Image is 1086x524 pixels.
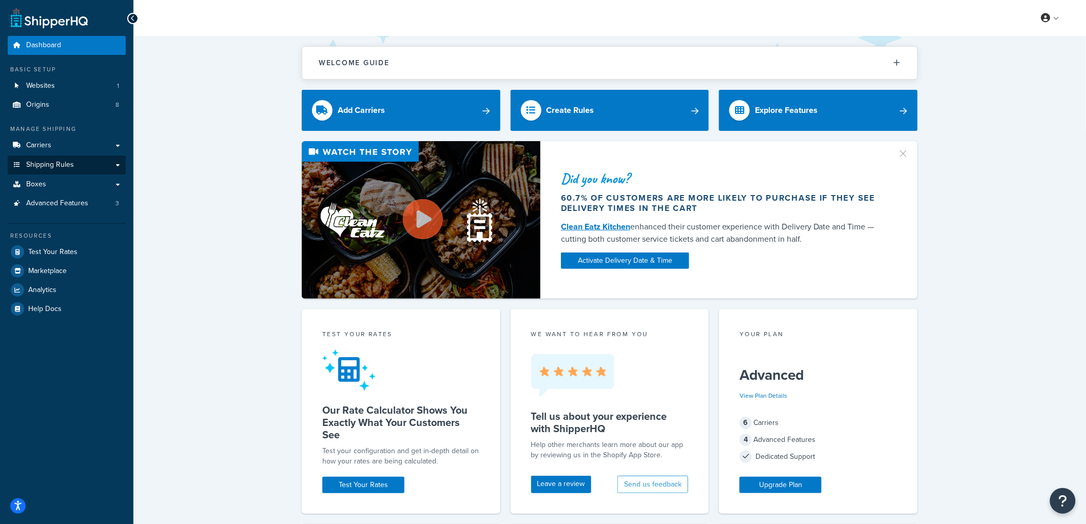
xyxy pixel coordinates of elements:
div: Basic Setup [8,65,126,74]
div: Test your configuration and get in-depth detail on how your rates are being calculated. [322,446,480,467]
div: Advanced Features [740,433,897,447]
h5: Our Rate Calculator Shows You Exactly What Your Customers See [322,404,480,441]
a: Test Your Rates [8,243,126,261]
a: Activate Delivery Date & Time [561,253,689,269]
a: Create Rules [511,90,709,131]
a: Clean Eatz Kitchen [561,221,630,232]
a: Analytics [8,281,126,299]
div: Explore Features [755,103,818,118]
span: 3 [115,199,119,208]
a: Websites1 [8,76,126,95]
span: Shipping Rules [26,161,74,169]
div: Resources [8,231,126,240]
span: Dashboard [26,41,61,50]
a: Help Docs [8,300,126,318]
button: Open Resource Center [1050,488,1076,514]
span: Analytics [28,286,56,295]
span: Boxes [26,180,46,189]
span: Help Docs [28,305,62,314]
div: 60.7% of customers are more likely to purchase if they see delivery times in the cart [561,193,885,214]
a: View Plan Details [740,391,787,400]
a: Upgrade Plan [740,477,822,493]
a: Dashboard [8,36,126,55]
span: 6 [740,417,752,429]
span: 8 [115,101,119,109]
div: Did you know? [561,171,885,186]
a: Add Carriers [302,90,500,131]
a: Boxes [8,175,126,194]
span: Test Your Rates [28,248,77,257]
div: Carriers [740,416,897,430]
img: Video thumbnail [302,141,540,299]
span: Websites [26,82,55,90]
div: enhanced their customer experience with Delivery Date and Time — cutting both customer service ti... [561,221,885,245]
span: Advanced Features [26,199,88,208]
a: Shipping Rules [8,156,126,174]
div: Manage Shipping [8,125,126,133]
a: Leave a review [531,476,591,493]
div: Your Plan [740,329,897,341]
a: Marketplace [8,262,126,280]
div: Dedicated Support [740,450,897,464]
div: Add Carriers [338,103,385,118]
h5: Tell us about your experience with ShipperHQ [531,410,689,435]
p: we want to hear from you [531,329,689,339]
span: 4 [740,434,752,446]
h2: Welcome Guide [319,59,390,67]
span: Origins [26,101,49,109]
li: Websites [8,76,126,95]
div: Create Rules [547,103,594,118]
span: 1 [117,82,119,90]
a: Explore Features [719,90,918,131]
button: Welcome Guide [302,47,917,79]
span: Marketplace [28,267,67,276]
a: Test Your Rates [322,477,404,493]
li: Origins [8,95,126,114]
h5: Advanced [740,367,897,383]
a: Origins8 [8,95,126,114]
div: Test your rates [322,329,480,341]
button: Send us feedback [617,476,688,493]
a: Carriers [8,136,126,155]
p: Help other merchants learn more about our app by reviewing us in the Shopify App Store. [531,440,689,460]
li: Advanced Features [8,194,126,213]
a: Advanced Features3 [8,194,126,213]
span: Carriers [26,141,51,150]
